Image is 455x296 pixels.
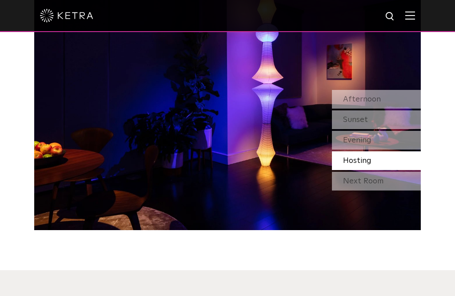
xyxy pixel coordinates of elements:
img: Hamburger%20Nav.svg [405,11,415,20]
span: Hosting [343,157,371,165]
img: ketra-logo-2019-white [40,9,93,22]
img: search icon [385,11,396,22]
span: Sunset [343,116,368,124]
div: Next Room [332,172,421,191]
span: Evening [343,136,371,144]
span: Afternoon [343,95,381,103]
